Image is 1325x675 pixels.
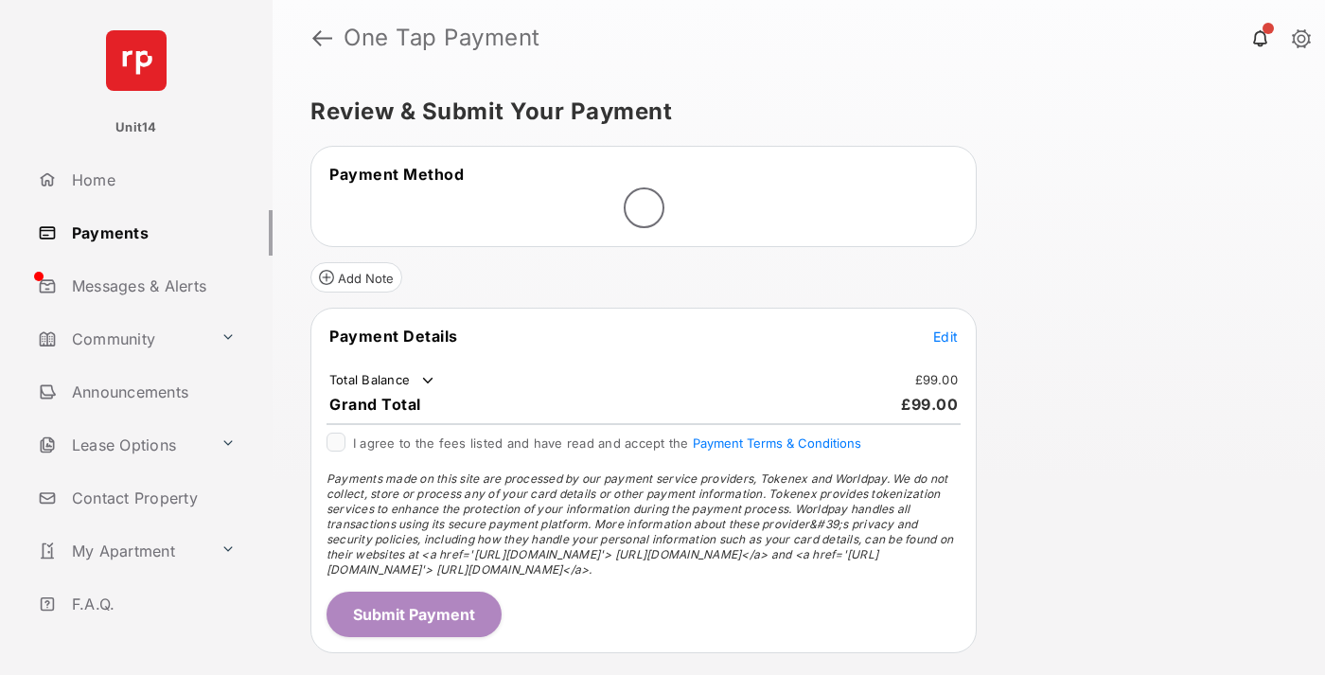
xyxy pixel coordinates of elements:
[30,528,213,574] a: My Apartment
[933,327,958,346] button: Edit
[933,329,958,345] span: Edit
[329,395,421,414] span: Grand Total
[328,371,437,390] td: Total Balance
[353,435,861,451] span: I agree to the fees listed and have read and accept the
[327,592,502,637] button: Submit Payment
[30,369,273,415] a: Announcements
[327,471,953,577] span: Payments made on this site are processed by our payment service providers, Tokenex and Worldpay. ...
[30,316,213,362] a: Community
[693,435,861,451] button: I agree to the fees listed and have read and accept the
[30,475,273,521] a: Contact Property
[106,30,167,91] img: svg+xml;base64,PHN2ZyB4bWxucz0iaHR0cDovL3d3dy53My5vcmcvMjAwMC9zdmciIHdpZHRoPSI2NCIgaGVpZ2h0PSI2NC...
[914,371,960,388] td: £99.00
[30,422,213,468] a: Lease Options
[30,581,273,627] a: F.A.Q.
[329,165,464,184] span: Payment Method
[30,263,273,309] a: Messages & Alerts
[30,210,273,256] a: Payments
[344,27,540,49] strong: One Tap Payment
[30,157,273,203] a: Home
[901,395,958,414] span: £99.00
[310,262,402,293] button: Add Note
[329,327,458,346] span: Payment Details
[115,118,157,137] p: Unit14
[310,100,1272,123] h5: Review & Submit Your Payment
